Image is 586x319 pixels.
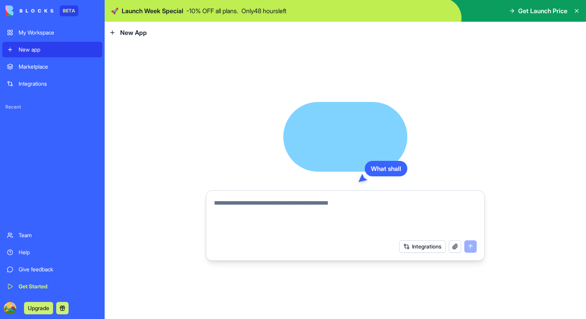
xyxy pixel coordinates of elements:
div: BETA [60,5,78,16]
a: My Workspace [2,25,102,40]
a: Give feedback [2,262,102,277]
span: 🚀 [111,6,119,16]
a: Upgrade [24,304,53,312]
span: New App [120,28,147,37]
p: Only 48 hours left [241,6,286,16]
button: Integrations [399,240,446,253]
a: Help [2,245,102,260]
span: Launch Week Special [122,6,183,16]
div: New app [19,46,98,53]
div: Get Started [19,283,98,290]
div: Integrations [19,80,98,88]
a: Team [2,228,102,243]
button: Upgrade [24,302,53,314]
div: Help [19,248,98,256]
a: Marketplace [2,59,102,74]
a: New app [2,42,102,57]
img: ACg8ocKy6fqbUqWq04xfYWFvqMHXvt1DTVvdXXBqpPAjMcFSXu4Gxu8=s96-c [4,302,16,314]
div: Marketplace [19,63,98,71]
p: - 10 % OFF all plans. [186,6,238,16]
img: logo [5,5,53,16]
span: Recent [2,104,102,110]
span: Get Launch Price [518,6,567,16]
a: Get Started [2,279,102,294]
a: Integrations [2,76,102,91]
div: What shall [365,161,407,176]
a: BETA [5,5,78,16]
div: Give feedback [19,266,98,273]
div: My Workspace [19,29,98,36]
div: Team [19,231,98,239]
